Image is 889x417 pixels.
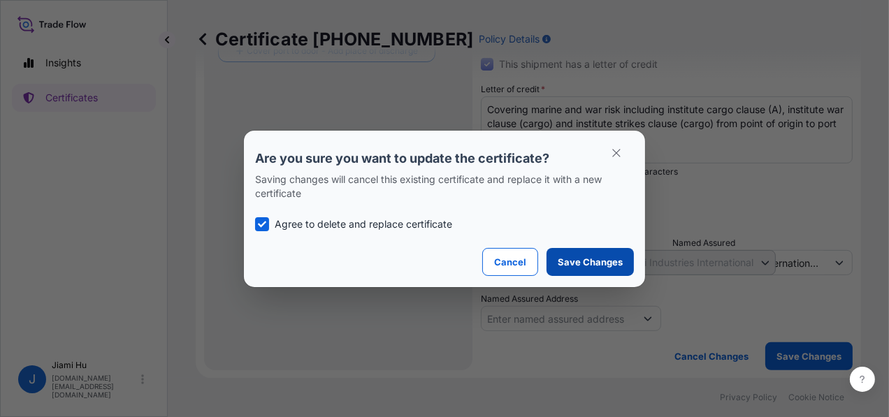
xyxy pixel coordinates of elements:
[494,255,526,269] p: Cancel
[558,255,623,269] p: Save Changes
[482,248,538,276] button: Cancel
[275,217,452,231] p: Agree to delete and replace certificate
[547,248,634,276] button: Save Changes
[255,173,634,200] p: Saving changes will cancel this existing certificate and replace it with a new certificate
[255,150,634,167] p: Are you sure you want to update the certificate?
